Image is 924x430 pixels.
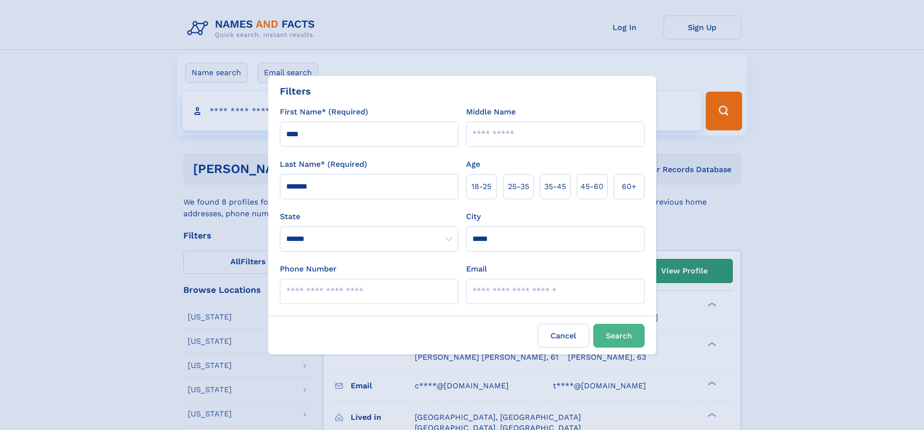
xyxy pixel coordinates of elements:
span: 60+ [622,181,636,192]
button: Search [593,324,645,348]
span: 45‑60 [581,181,603,192]
label: Phone Number [280,263,337,275]
label: First Name* (Required) [280,106,368,118]
label: City [466,211,481,223]
label: Email [466,263,487,275]
label: Age [466,159,480,170]
label: State [280,211,458,223]
div: Filters [280,84,311,98]
label: Last Name* (Required) [280,159,367,170]
span: 35‑45 [544,181,566,192]
span: 18‑25 [471,181,491,192]
span: 25‑35 [508,181,529,192]
label: Middle Name [466,106,516,118]
label: Cancel [538,324,589,348]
